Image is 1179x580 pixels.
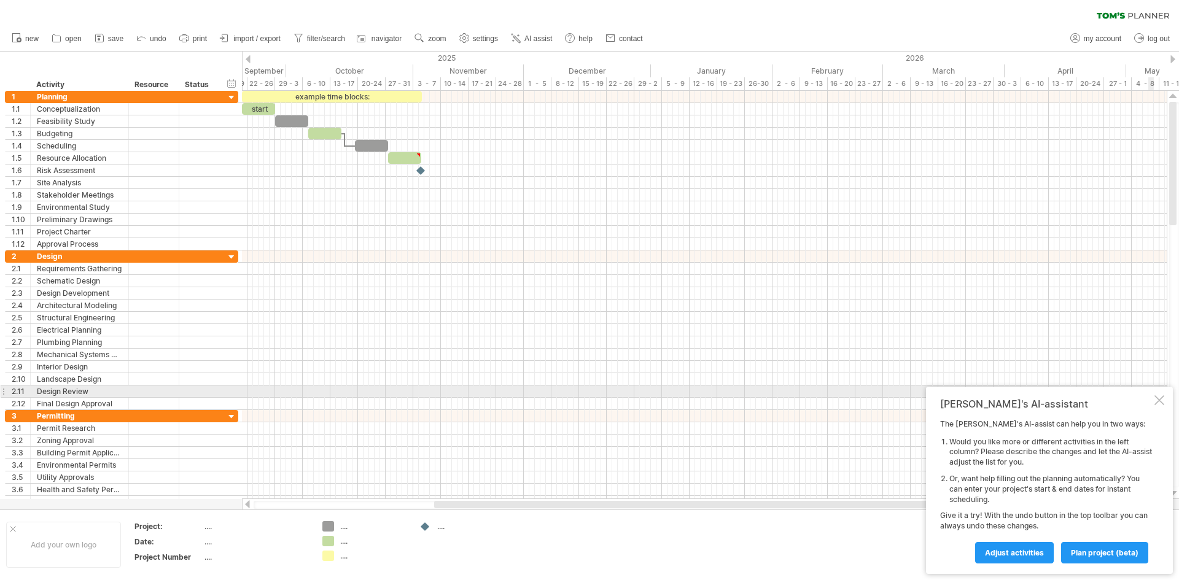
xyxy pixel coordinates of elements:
div: March 2026 [883,64,1005,77]
div: 2.6 [12,324,30,336]
div: 1.2 [12,115,30,127]
div: 1.9 [12,201,30,213]
div: Schematic Design [37,275,122,287]
a: open [49,31,85,47]
div: [PERSON_NAME]'s AI-assistant [940,398,1152,410]
div: Environmental Study [37,201,122,213]
div: 3.7 [12,496,30,508]
span: AI assist [524,34,552,43]
div: Design Review [37,385,122,397]
div: Site Analysis [37,177,122,188]
div: 2 [12,250,30,262]
span: my account [1084,34,1121,43]
div: 2.10 [12,373,30,385]
div: December 2025 [524,64,651,77]
div: Mechanical Systems Design [37,349,122,360]
div: 1.8 [12,189,30,201]
div: 20-24 [1076,77,1104,90]
div: Plumbing Planning [37,336,122,348]
span: plan project (beta) [1071,548,1138,557]
div: Risk Assessment [37,164,122,176]
div: 1.1 [12,103,30,115]
div: 19 - 23 [717,77,745,90]
div: 1.3 [12,128,30,139]
div: 13 - 17 [1049,77,1076,90]
div: 3.5 [12,471,30,483]
div: January 2026 [651,64,772,77]
div: 2.7 [12,336,30,348]
div: .... [204,536,308,547]
div: Scheduling [37,140,122,152]
a: save [91,31,127,47]
span: print [193,34,207,43]
div: Utility Approvals [37,471,122,483]
div: Add your own logo [6,522,121,568]
div: Activity [36,79,122,91]
div: Permit Research [37,422,122,434]
div: 1.12 [12,238,30,250]
div: November 2025 [413,64,524,77]
a: my account [1067,31,1125,47]
div: Resource Allocation [37,152,122,164]
div: 10 - 14 [441,77,469,90]
div: 23 - 27 [966,77,994,90]
div: Design [37,250,122,262]
li: Or, want help filling out the planning automatically? You can enter your project's start & end da... [949,474,1152,505]
div: Conceptualization [37,103,122,115]
span: help [578,34,593,43]
div: 20-24 [358,77,386,90]
div: 17 - 21 [469,77,496,90]
span: contact [619,34,643,43]
div: .... [340,536,407,546]
div: Stakeholder Meetings [37,189,122,201]
div: 23 - 27 [855,77,883,90]
div: 6 - 10 [1021,77,1049,90]
div: Approval Process [37,238,122,250]
span: save [108,34,123,43]
div: Fire Department Approval [37,496,122,508]
div: 2.1 [12,263,30,274]
div: 1.5 [12,152,30,164]
div: February 2026 [772,64,883,77]
span: filter/search [307,34,345,43]
span: Adjust activities [985,548,1044,557]
div: Project Number [134,552,202,562]
a: filter/search [290,31,349,47]
a: AI assist [508,31,556,47]
div: Date: [134,536,202,547]
div: 16 - 20 [938,77,966,90]
div: 3.4 [12,459,30,471]
div: Architectural Modeling [37,300,122,311]
a: new [9,31,42,47]
div: 22 - 26 [247,77,275,90]
div: 3.2 [12,435,30,446]
div: 27 - 31 [386,77,413,90]
div: 3.1 [12,422,30,434]
div: Permitting [37,410,122,422]
div: start [242,103,275,115]
div: Resource [134,79,172,91]
span: navigator [372,34,402,43]
div: 2.12 [12,398,30,409]
div: April 2026 [1005,64,1126,77]
a: log out [1131,31,1173,47]
div: Status [185,79,212,91]
span: import / export [233,34,281,43]
div: .... [204,552,308,562]
div: Budgeting [37,128,122,139]
div: Project: [134,521,202,532]
div: 16 - 20 [828,77,855,90]
div: 6 - 10 [303,77,330,90]
div: 2.4 [12,300,30,311]
div: 1.11 [12,226,30,238]
div: .... [340,521,407,532]
div: 3 [12,410,30,422]
div: 29 - 3 [275,77,303,90]
div: 27 - 1 [1104,77,1132,90]
div: 29 - 2 [634,77,662,90]
a: zoom [411,31,449,47]
div: 8 - 12 [551,77,579,90]
div: Environmental Permits [37,459,122,471]
a: print [176,31,211,47]
div: 1.7 [12,177,30,188]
